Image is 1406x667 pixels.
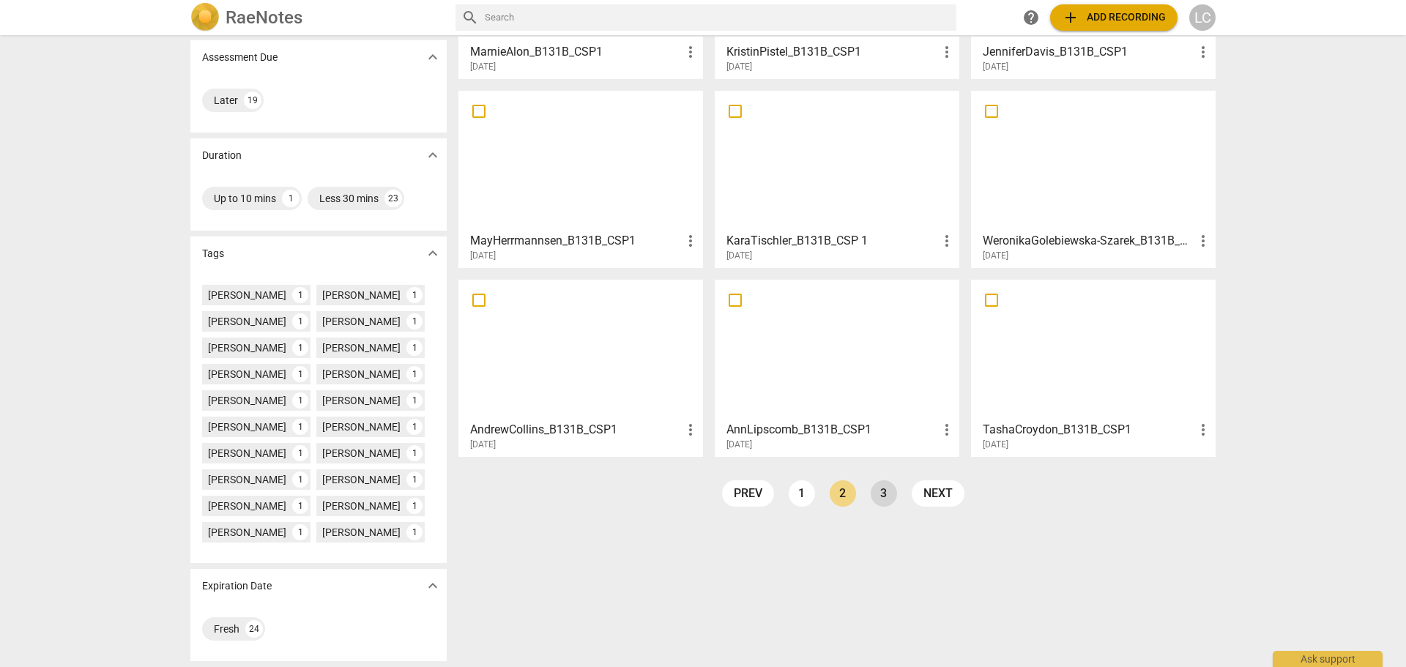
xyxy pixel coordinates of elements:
span: [DATE] [726,250,752,262]
div: Up to 10 mins [214,191,276,206]
a: AndrewCollins_B131B_CSP1[DATE] [464,285,698,450]
div: 1 [292,287,308,303]
span: expand_more [424,48,442,66]
div: [PERSON_NAME] [322,472,401,487]
h3: MarnieAlon_B131B_CSP1 [470,43,682,61]
div: 19 [244,92,261,109]
div: [PERSON_NAME] [208,499,286,513]
span: expand_more [424,245,442,262]
a: LogoRaeNotes [190,3,444,32]
div: 1 [292,524,308,540]
button: Show more [422,46,444,68]
div: [PERSON_NAME] [322,393,401,408]
div: 1 [406,524,423,540]
div: [PERSON_NAME] [322,525,401,540]
div: 1 [282,190,300,207]
div: 1 [406,340,423,356]
span: more_vert [938,43,956,61]
button: Upload [1050,4,1178,31]
h3: MayHerrmannsen_B131B_CSP1 [470,232,682,250]
div: [PERSON_NAME] [322,367,401,381]
p: Duration [202,148,242,163]
h3: JenniferDavis_B131B_CSP1 [983,43,1194,61]
a: MayHerrmannsen_B131B_CSP1[DATE] [464,96,698,261]
p: Expiration Date [202,578,272,594]
div: [PERSON_NAME] [322,340,401,355]
span: [DATE] [726,439,752,451]
div: 1 [406,472,423,488]
div: 24 [245,620,263,638]
h3: KristinPistel_B131B_CSP1 [726,43,938,61]
a: Page 1 [789,480,815,507]
div: [PERSON_NAME] [322,420,401,434]
button: Show more [422,144,444,166]
span: Add recording [1062,9,1166,26]
h2: RaeNotes [226,7,302,28]
div: [PERSON_NAME] [322,314,401,329]
div: Later [214,93,238,108]
div: 1 [292,366,308,382]
a: AnnLipscomb_B131B_CSP1[DATE] [720,285,954,450]
span: [DATE] [470,439,496,451]
span: [DATE] [983,250,1008,262]
span: more_vert [1194,232,1212,250]
a: TashaCroydon_B131B_CSP1[DATE] [976,285,1210,450]
a: Help [1018,4,1044,31]
span: more_vert [682,43,699,61]
div: 1 [292,498,308,514]
div: [PERSON_NAME] [208,393,286,408]
div: 1 [406,445,423,461]
div: [PERSON_NAME] [208,420,286,434]
div: 23 [384,190,402,207]
span: [DATE] [983,61,1008,73]
input: Search [485,6,951,29]
div: 1 [406,287,423,303]
h3: KaraTischler_B131B_CSP 1 [726,232,938,250]
span: [DATE] [726,61,752,73]
a: KaraTischler_B131B_CSP 1[DATE] [720,96,954,261]
div: [PERSON_NAME] [322,446,401,461]
div: [PERSON_NAME] [208,340,286,355]
span: [DATE] [470,250,496,262]
h3: AndrewCollins_B131B_CSP1 [470,421,682,439]
button: LC [1189,4,1216,31]
div: 1 [406,419,423,435]
a: Page 2 is your current page [830,480,856,507]
span: add [1062,9,1079,26]
span: search [461,9,479,26]
span: more_vert [938,421,956,439]
div: [PERSON_NAME] [208,314,286,329]
div: 1 [292,445,308,461]
button: Show more [422,242,444,264]
div: 1 [292,419,308,435]
h3: AnnLipscomb_B131B_CSP1 [726,421,938,439]
a: prev [722,480,774,507]
span: help [1022,9,1040,26]
h3: WeronikaGolebiewska-Szarek_B131B_CSP1 [983,232,1194,250]
img: Logo [190,3,220,32]
span: [DATE] [983,439,1008,451]
span: expand_more [424,577,442,595]
div: [PERSON_NAME] [208,367,286,381]
div: 1 [292,392,308,409]
span: more_vert [682,421,699,439]
div: [PERSON_NAME] [322,288,401,302]
span: expand_more [424,146,442,164]
a: Page 3 [871,480,897,507]
span: more_vert [682,232,699,250]
div: [PERSON_NAME] [208,446,286,461]
div: 1 [292,313,308,329]
span: [DATE] [470,61,496,73]
div: Fresh [214,622,239,636]
div: [PERSON_NAME] [208,472,286,487]
div: [PERSON_NAME] [322,499,401,513]
p: Assessment Due [202,50,278,65]
div: Less 30 mins [319,191,379,206]
div: 1 [406,313,423,329]
div: 1 [406,392,423,409]
div: 1 [292,472,308,488]
p: Tags [202,246,224,261]
div: Ask support [1273,651,1383,667]
span: more_vert [1194,43,1212,61]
